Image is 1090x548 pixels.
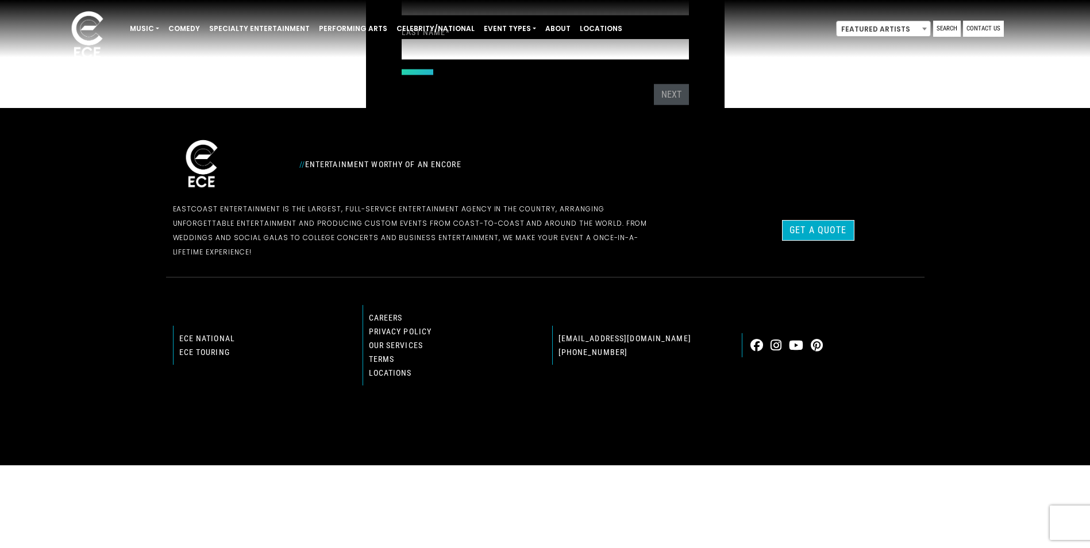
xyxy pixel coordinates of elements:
[179,348,230,357] a: ECE Touring
[369,327,432,336] a: Privacy Policy
[314,19,392,38] a: Performing Arts
[933,21,961,37] a: Search
[837,21,930,37] span: Featured Artists
[125,19,164,38] a: Music
[369,354,395,364] a: Terms
[369,341,423,350] a: Our Services
[559,334,691,343] a: [EMAIL_ADDRESS][DOMAIN_NAME]
[59,8,116,64] img: ece_new_logo_whitev2-1.png
[299,160,305,169] span: //
[963,21,1004,37] a: Contact Us
[173,202,665,259] p: EastCoast Entertainment is the largest, full-service entertainment agency in the country, arrangi...
[164,19,205,38] a: Comedy
[369,313,403,322] a: Careers
[575,19,627,38] a: Locations
[205,19,314,38] a: Specialty Entertainment
[836,21,931,37] span: Featured Artists
[782,220,854,241] a: Get a Quote
[392,19,479,38] a: Celebrity/National
[173,413,918,427] p: © 2024 EastCoast Entertainment, Inc.
[541,19,575,38] a: About
[173,137,230,192] img: ece_new_logo_whitev2-1.png
[179,334,235,343] a: ECE national
[292,155,672,173] div: Entertainment Worthy of an Encore
[479,19,541,38] a: Event Types
[369,368,412,377] a: Locations
[559,348,628,357] a: [PHONE_NUMBER]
